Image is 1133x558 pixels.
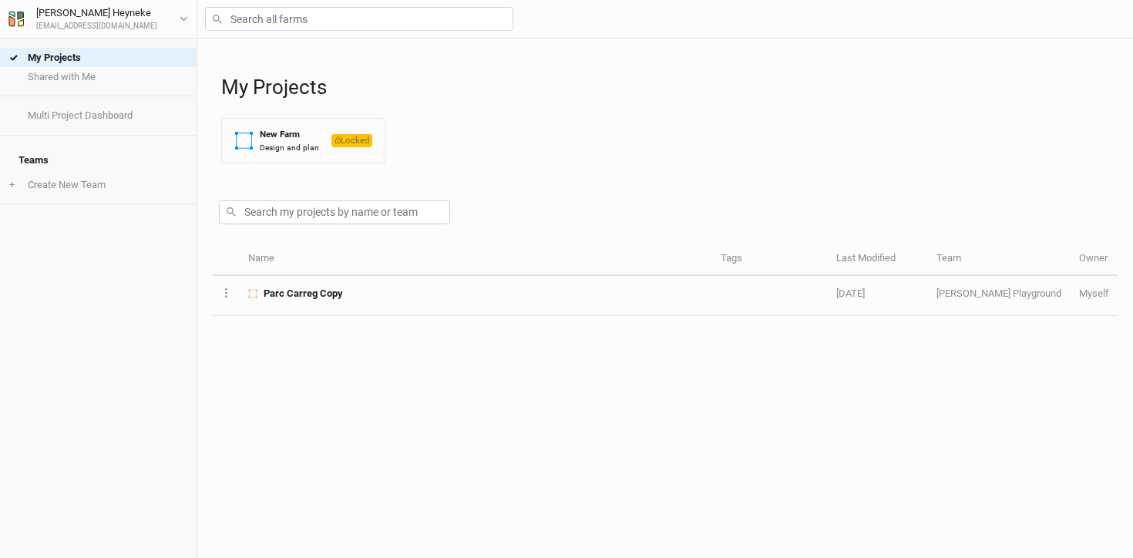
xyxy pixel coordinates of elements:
th: Team [928,243,1070,276]
span: + [9,179,15,191]
th: Owner [1071,243,1118,276]
th: Tags [712,243,828,276]
div: [PERSON_NAME] Heyneke [36,5,157,21]
th: Last Modified [828,243,928,276]
span: Mar 7, 2025 9:02 PM [836,287,865,299]
button: New FarmDesign and planLocked [221,118,385,163]
span: Parc Carreg Copy [264,287,343,301]
h4: Teams [9,145,187,176]
div: Design and plan [260,142,319,153]
div: [EMAIL_ADDRESS][DOMAIN_NAME] [36,21,157,32]
button: [PERSON_NAME] Heyneke[EMAIL_ADDRESS][DOMAIN_NAME] [8,5,189,32]
input: Search all farms [205,7,513,31]
span: Locked [331,134,372,147]
h1: My Projects [221,76,1118,99]
th: Name [240,243,712,276]
td: [PERSON_NAME] Playground [928,276,1070,316]
span: hello@parccarreg.com [1079,287,1109,299]
div: New Farm [260,128,319,141]
input: Search my projects by name or team [219,200,450,224]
